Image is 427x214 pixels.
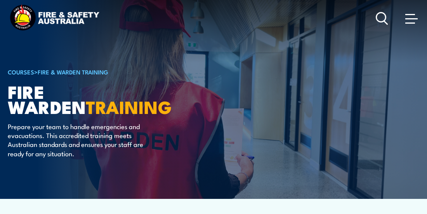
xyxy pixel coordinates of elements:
[86,93,172,120] strong: TRAINING
[8,122,149,158] p: Prepare your team to handle emergencies and evacuations. This accredited training meets Australia...
[38,67,108,76] a: Fire & Warden Training
[8,67,200,76] h6: >
[8,67,34,76] a: COURSES
[8,84,200,114] h1: Fire Warden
